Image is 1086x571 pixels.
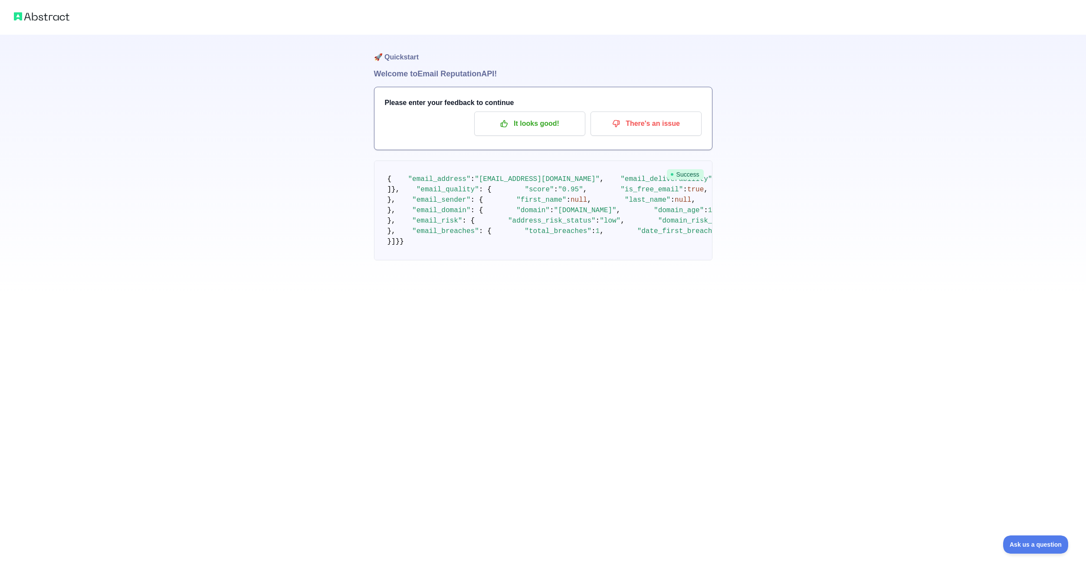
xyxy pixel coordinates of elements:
[675,196,691,204] span: null
[600,217,620,225] span: "low"
[408,175,471,183] span: "email_address"
[670,196,675,204] span: :
[1003,535,1069,554] iframe: Toggle Customer Support
[704,186,708,194] span: ,
[14,10,69,23] img: Abstract logo
[691,196,696,204] span: ,
[412,207,470,214] span: "email_domain"
[508,217,596,225] span: "address_risk_status"
[387,175,392,183] span: {
[654,207,704,214] span: "domain_age"
[620,175,712,183] span: "email_deliverability"
[481,116,579,131] p: It looks good!
[658,217,741,225] span: "domain_risk_status"
[558,186,583,194] span: "0.95"
[471,207,483,214] span: : {
[374,35,712,68] h1: 🚀 Quickstart
[687,186,704,194] span: true
[516,207,550,214] span: "domain"
[412,196,470,204] span: "email_sender"
[667,169,704,180] span: Success
[385,98,702,108] h3: Please enter your feedback to continue
[620,217,625,225] span: ,
[554,207,617,214] span: "[DOMAIN_NAME]"
[591,227,596,235] span: :
[474,112,585,136] button: It looks good!
[683,186,687,194] span: :
[550,207,554,214] span: :
[625,196,671,204] span: "last_name"
[412,217,462,225] span: "email_risk"
[462,217,475,225] span: : {
[617,207,621,214] span: ,
[587,196,591,204] span: ,
[600,227,604,235] span: ,
[583,186,587,194] span: ,
[620,186,683,194] span: "is_free_email"
[471,196,483,204] span: : {
[475,175,600,183] span: "[EMAIL_ADDRESS][DOMAIN_NAME]"
[566,196,571,204] span: :
[596,227,600,235] span: 1
[471,175,475,183] span: :
[637,227,725,235] span: "date_first_breached"
[525,186,554,194] span: "score"
[704,207,708,214] span: :
[600,175,604,183] span: ,
[554,186,558,194] span: :
[597,116,695,131] p: There's an issue
[412,227,479,235] span: "email_breaches"
[479,186,492,194] span: : {
[591,112,702,136] button: There's an issue
[374,68,712,80] h1: Welcome to Email Reputation API!
[479,227,492,235] span: : {
[417,186,479,194] span: "email_quality"
[596,217,600,225] span: :
[525,227,591,235] span: "total_breaches"
[708,207,729,214] span: 11000
[571,196,587,204] span: null
[516,196,566,204] span: "first_name"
